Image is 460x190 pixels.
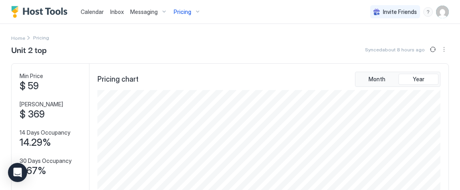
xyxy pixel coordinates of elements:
[355,72,440,87] div: tab-group
[20,129,70,136] span: 14 Days Occupancy
[20,108,45,120] span: $ 369
[20,137,51,149] span: 14.29%
[436,6,449,18] div: User profile
[11,33,25,42] div: Breadcrumb
[11,43,47,55] span: Unit 2 top
[81,8,104,16] a: Calendar
[20,72,43,80] span: Min Price
[20,101,63,108] span: [PERSON_NAME]
[423,7,433,17] div: menu
[428,45,438,54] button: Sync prices
[11,35,25,41] span: Home
[174,8,191,16] span: Pricing
[8,163,27,182] div: Open Intercom Messenger
[20,157,71,165] span: 30 Days Occupancy
[110,8,124,16] a: Inbox
[439,45,449,54] button: More options
[357,74,397,85] button: Month
[383,8,417,16] span: Invite Friends
[33,35,49,41] span: Breadcrumb
[439,45,449,54] div: menu
[110,8,124,15] span: Inbox
[11,33,25,42] a: Home
[20,80,39,92] span: $ 59
[81,8,104,15] span: Calendar
[130,8,158,16] span: Messaging
[20,165,46,177] span: 6.67%
[399,74,438,85] button: Year
[365,47,425,53] span: Synced about 8 hours ago
[11,6,71,18] a: Host Tools Logo
[413,76,424,83] span: Year
[97,75,139,84] span: Pricing chart
[369,76,385,83] span: Month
